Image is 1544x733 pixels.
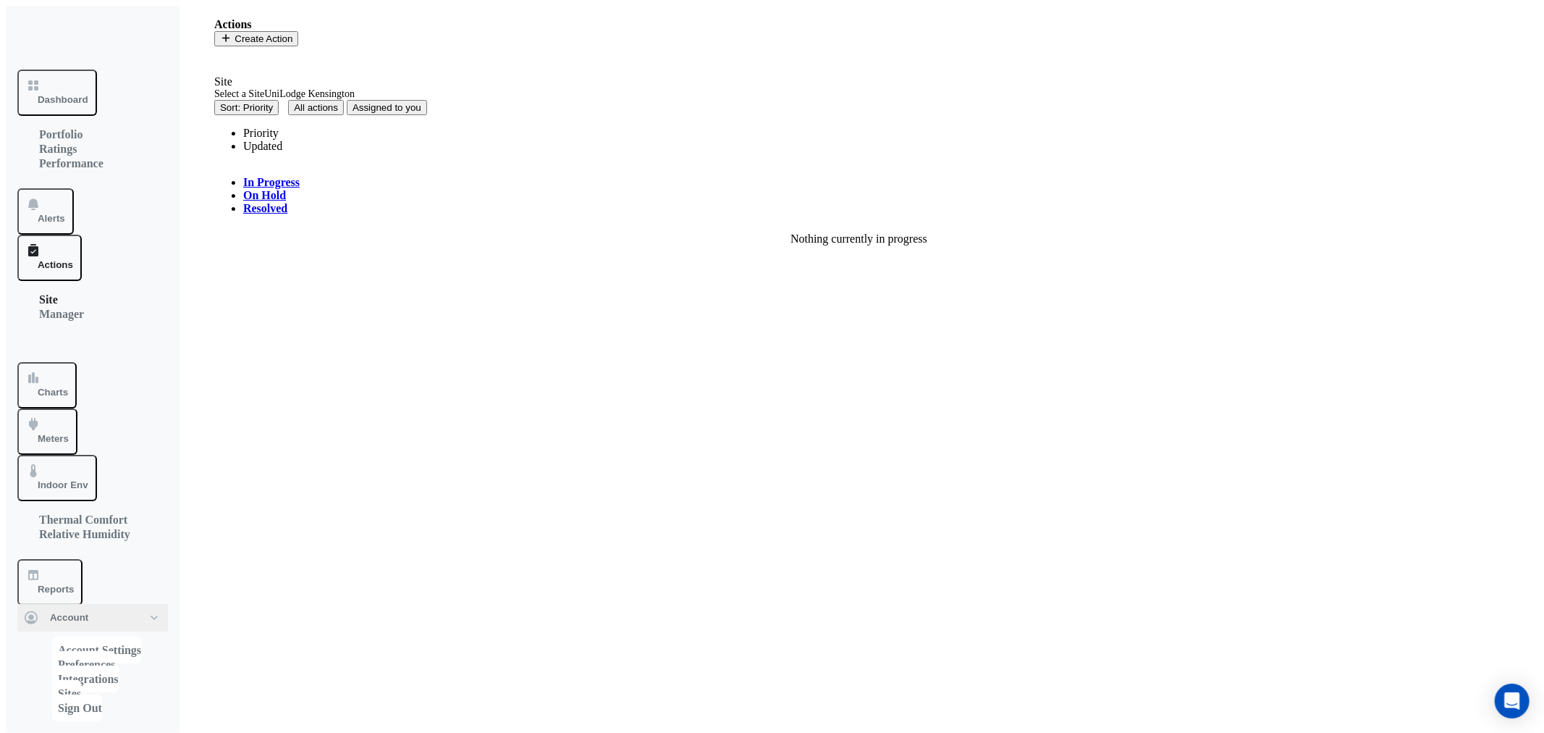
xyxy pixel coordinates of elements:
a: Sites [52,680,81,707]
span: Meters [38,433,69,444]
span: Create Action [235,33,292,44]
button: Reports [17,559,83,606]
a: Account Settings [52,637,141,663]
app-icon: Actions [26,243,73,258]
app-icon: Charts [26,371,68,385]
a: Relative Humidity [39,521,130,548]
span: Charts [38,387,68,398]
a: Site [39,286,58,313]
span: Indoor Env [38,479,88,490]
li: Updated [243,140,282,153]
a: Manager [39,301,84,327]
div: Nothing currently in progress [214,233,1503,246]
span: Dashboard [38,94,88,105]
span: Account [50,611,88,625]
a: Sign Out [52,695,102,721]
span: Sort: Priority [220,102,273,113]
app-icon: Dashboard [26,78,88,93]
button: Indoor Env [17,455,97,501]
div: Actions [214,18,252,31]
button: Dashboard [17,70,97,116]
a: In Progress [243,176,300,188]
button: Sort: Priority [214,100,279,115]
a: Resolved [243,202,287,214]
div: Open Intercom Messenger [1495,684,1530,719]
div: Actions [17,293,168,327]
a: On Hold [243,189,286,201]
button: Actions [17,235,82,281]
div: Indoor Env [17,513,168,548]
button: Create Action [214,31,298,46]
li: Priority [243,127,282,140]
a: Integrations [52,666,119,692]
label: Site [214,75,232,88]
button: Meters [17,409,77,455]
a: Portfolio [39,121,83,148]
a: Thermal Comfort [39,506,127,533]
span: Reports [38,584,74,595]
button: Alerts [17,188,74,235]
span: Actions [38,259,73,270]
a: Performance [39,150,104,177]
app-icon: Meters [26,417,69,432]
a: Ratings [39,135,77,162]
app-icon: Indoor Env [26,464,88,478]
button: All actions [288,100,344,115]
img: Company Logo [23,17,88,46]
button: Assigned to you [347,100,427,115]
div: Account [17,643,168,716]
app-icon: Alerts [26,197,65,211]
app-icon: Reports [26,568,74,582]
a: Preferences [52,651,115,678]
button: Account [17,604,168,632]
div: Dashboard [17,127,168,177]
button: Charts [17,362,77,409]
span: Alerts [38,213,65,224]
